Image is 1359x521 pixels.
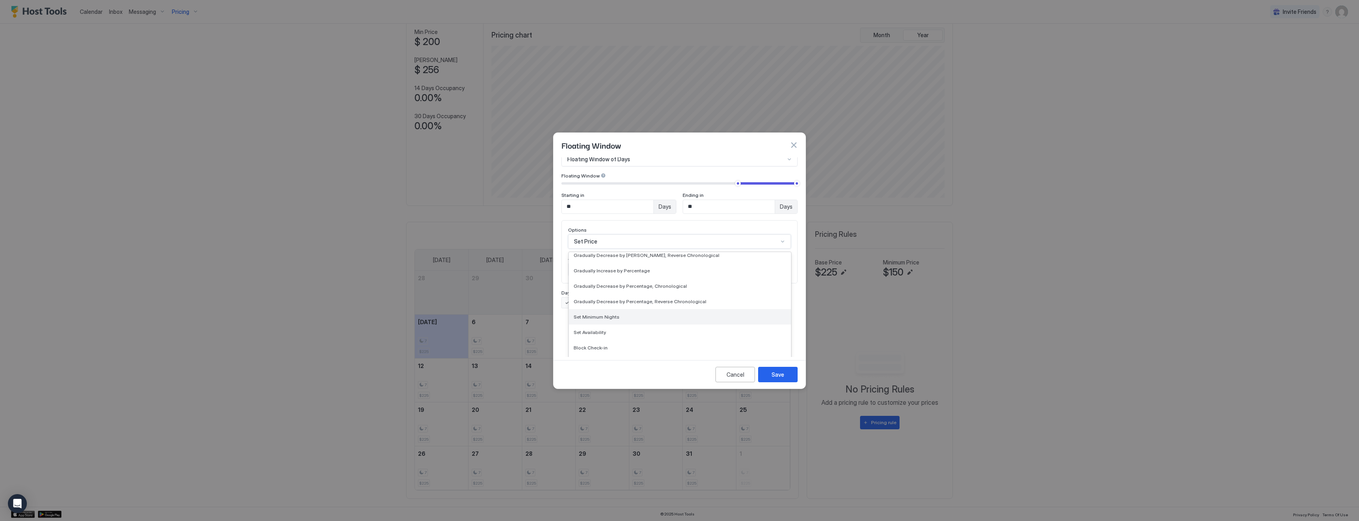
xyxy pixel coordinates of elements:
div: Save [772,370,784,379]
span: Days [780,203,792,210]
span: Floating Window [561,173,600,179]
div: Open Intercom Messenger [8,494,27,513]
span: Gradually Decrease by [PERSON_NAME], Reverse Chronological [574,252,719,258]
span: Ending in [683,192,704,198]
button: Save [758,367,798,382]
input: Input Field [683,200,775,213]
span: Options [568,227,587,233]
span: Block Check-in [574,345,608,351]
span: Days of the week [561,290,600,296]
span: Gradually Increase by Percentage [574,268,650,274]
span: Set Availability [574,329,606,335]
span: Days [659,203,671,210]
span: Gradually Decrease by Percentage, Chronological [574,283,687,289]
span: Floating Window [561,139,621,151]
span: Starting in [561,192,584,198]
span: Gradually Decrease by Percentage, Reverse Chronological [574,298,706,304]
button: Cancel [715,367,755,382]
input: Input Field [562,200,653,213]
span: Floating Window of Days [567,156,630,163]
span: Set Minimum Nights [574,314,619,320]
span: Set Price [574,238,597,245]
div: Cancel [727,370,744,379]
span: Amount [568,255,586,261]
